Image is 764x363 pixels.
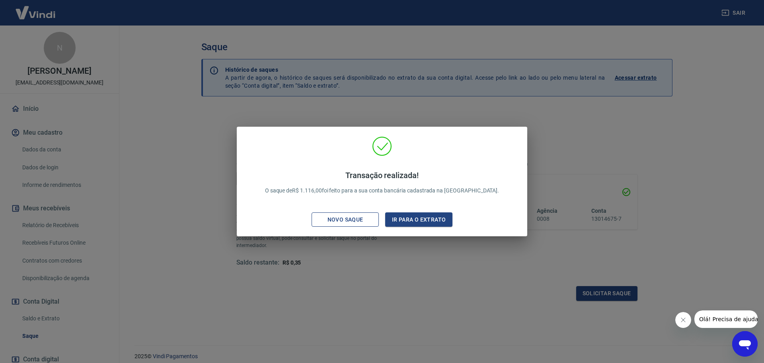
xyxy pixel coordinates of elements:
[675,312,691,328] iframe: Fechar mensagem
[694,310,758,328] iframe: Mensagem da empresa
[732,331,758,357] iframe: Botão para abrir a janela de mensagens
[265,171,499,195] p: O saque de R$ 1.116,00 foi feito para a sua conta bancária cadastrada na [GEOGRAPHIC_DATA].
[265,171,499,180] h4: Transação realizada!
[312,212,379,227] button: Novo saque
[5,6,67,12] span: Olá! Precisa de ajuda?
[385,212,452,227] button: Ir para o extrato
[318,215,373,225] div: Novo saque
